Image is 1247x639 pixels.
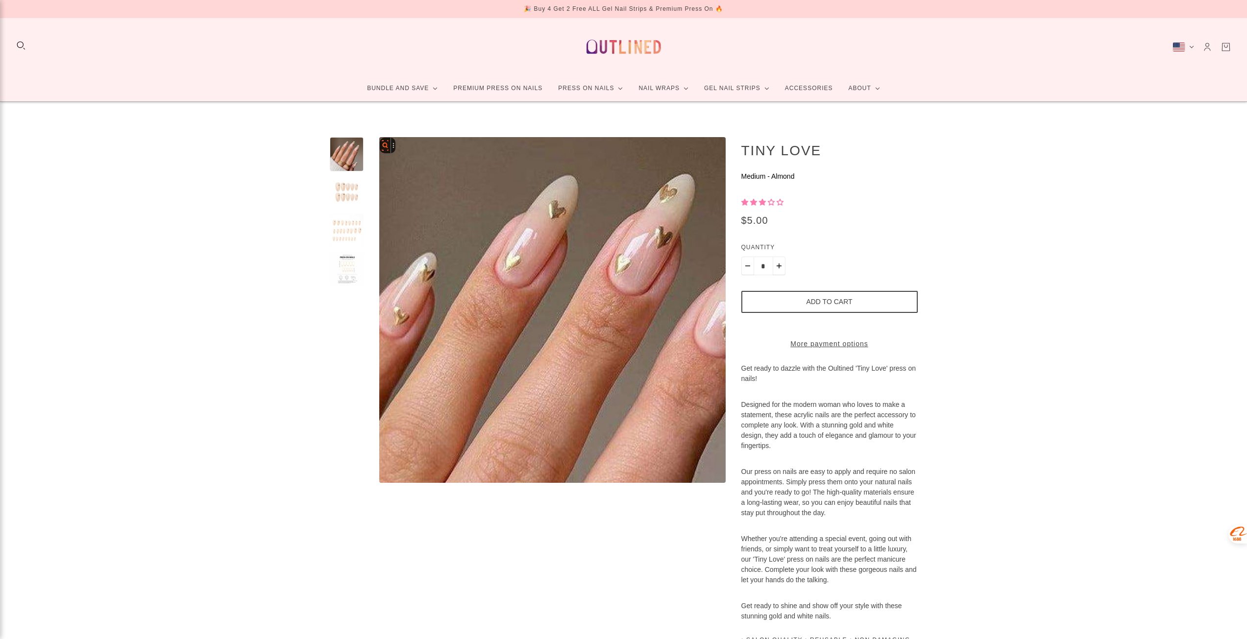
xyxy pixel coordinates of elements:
a: Premium Press On Nails [445,75,550,101]
label: Quantity [741,242,918,257]
button: United States [1173,42,1194,52]
img: svg+xml,%3Csvg%20xmlns%3D%22http%3A%2F%2Fwww.w3.org%2F2000%2Fsvg%22%20width%3D%2224%22%20height%3... [382,140,388,151]
a: Press On Nails [550,75,631,101]
span: 3.00 stars [741,198,783,206]
p: Designed for the modern woman who loves to make a statement, these acrylic nails are the perfect ... [741,400,918,467]
a: About [840,75,887,101]
div: $5.00 [741,215,768,226]
img: png;base64,iVBORw0KGgoAAAANSUhEUgAAAMgAAADICAQAAAAHUWYVAAAAAXNSR0IArs4c6QAAAohJREFUeNrt3VFu2zAQBF... [391,143,395,148]
button: Plus [773,257,785,275]
h1: Tiny Love [741,142,918,159]
a: More payment options [741,339,918,349]
a: Nail Wraps [631,75,696,101]
a: Outlined [581,26,667,68]
button: Add to cart [741,291,918,313]
p: Get ready to dazzle with the Oultined 'Tiny Love' press on nails! [741,363,918,400]
div: 🎉 Buy 4 Get 2 Free ALL Gel Nail Strips & Premium Press On 🔥 [524,4,723,14]
a: Bundle and Save [359,75,445,101]
a: Account [1202,42,1213,52]
modal-trigger: Enlarge product image [379,137,725,483]
a: Gel Nail Strips [696,75,777,101]
button: Search [16,40,26,51]
a: Accessories [777,75,841,101]
button: Minus [741,257,754,275]
p: Medium - Almond [741,171,918,182]
p: Whether you're attending a special event, going out with friends, or simply want to treat yoursel... [741,534,918,601]
p: Get ready to shine and show off your style with these stunning gold and white nails. [741,601,918,621]
p: Our press on nails are easy to apply and require no salon appointments. Simply press them onto yo... [741,467,918,534]
a: Cart [1221,42,1231,52]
